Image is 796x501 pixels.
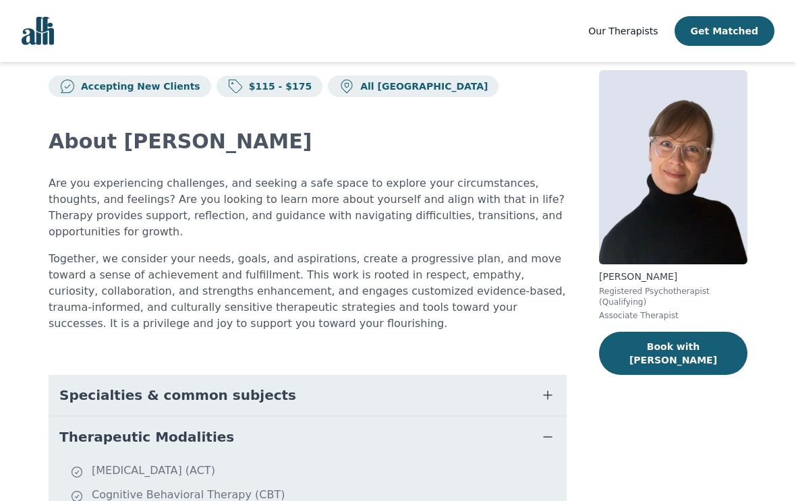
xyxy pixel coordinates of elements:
[599,332,747,375] button: Book with [PERSON_NAME]
[70,463,561,481] li: [MEDICAL_DATA] (ACT)
[588,26,658,36] span: Our Therapists
[599,310,747,321] p: Associate Therapist
[599,70,747,264] img: Angela_Earl
[244,80,312,93] p: $115 - $175
[355,80,488,93] p: All [GEOGRAPHIC_DATA]
[588,23,658,39] a: Our Therapists
[76,80,200,93] p: Accepting New Clients
[59,386,296,405] span: Specialties & common subjects
[49,251,567,332] p: Together, we consider your needs, goals, and aspirations, create a progressive plan, and move tow...
[49,175,567,240] p: Are you experiencing challenges, and seeking a safe space to explore your circumstances, thoughts...
[49,375,567,415] button: Specialties & common subjects
[599,286,747,307] p: Registered Psychotherapist (Qualifying)
[675,16,774,46] button: Get Matched
[22,17,54,45] img: alli logo
[49,417,567,457] button: Therapeutic Modalities
[599,270,747,283] p: [PERSON_NAME]
[59,428,234,446] span: Therapeutic Modalities
[49,129,567,154] h2: About [PERSON_NAME]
